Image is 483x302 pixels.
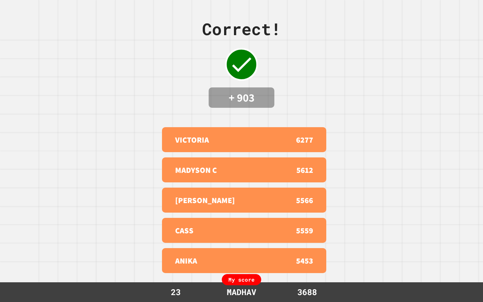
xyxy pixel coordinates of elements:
h4: + 903 [215,91,268,105]
div: Correct! [202,17,281,41]
p: 5559 [296,224,313,236]
p: MADYSON C [175,164,217,176]
div: 3688 [283,286,332,298]
div: My score [222,274,261,285]
p: 5566 [296,194,313,206]
p: VICTORIA [175,134,209,146]
div: 23 [151,286,200,298]
p: ANIKA [175,255,197,267]
p: [PERSON_NAME] [175,194,235,206]
p: 5453 [296,255,313,267]
p: 5612 [296,164,313,176]
p: CASS [175,224,194,236]
div: MADHAV [220,286,263,298]
p: 6277 [296,134,313,146]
